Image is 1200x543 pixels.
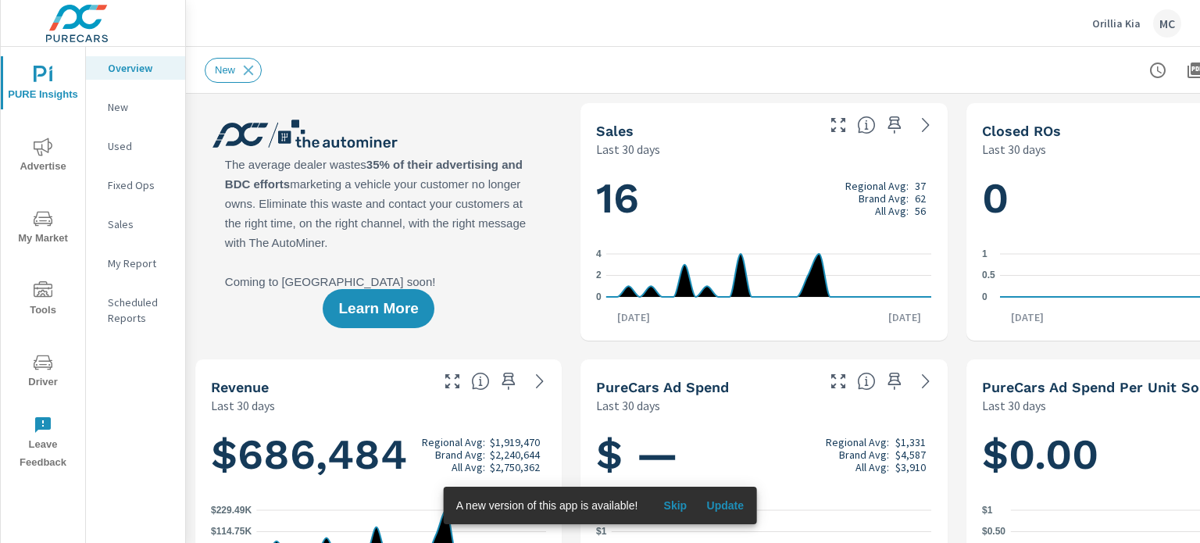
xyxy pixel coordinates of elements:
[982,396,1046,415] p: Last 30 days
[205,58,262,83] div: New
[877,309,932,325] p: [DATE]
[323,289,434,328] button: Learn More
[1153,9,1181,38] div: MC
[1,47,85,478] div: nav menu
[982,140,1046,159] p: Last 30 days
[490,436,540,448] p: $1,919,470
[108,177,173,193] p: Fixed Ops
[882,369,907,394] span: Save this to your personalized report
[211,505,252,516] text: $229.49K
[5,209,80,248] span: My Market
[596,140,660,159] p: Last 30 days
[1000,309,1055,325] p: [DATE]
[1092,16,1141,30] p: Orillia Kia
[882,113,907,138] span: Save this to your personalized report
[5,416,80,472] span: Leave Feedback
[5,138,80,176] span: Advertise
[490,461,540,473] p: $2,750,362
[596,270,602,281] text: 2
[86,213,185,236] div: Sales
[490,448,540,461] p: $2,240,644
[527,369,552,394] a: See more details in report
[596,527,607,538] text: $1
[859,192,909,205] p: Brand Avg:
[706,498,744,513] span: Update
[656,498,694,513] span: Skip
[86,252,185,275] div: My Report
[606,309,661,325] p: [DATE]
[915,180,926,192] p: 37
[338,302,418,316] span: Learn More
[108,138,173,154] p: Used
[982,291,987,302] text: 0
[826,436,889,448] p: Regional Avg:
[915,205,926,217] p: 56
[596,396,660,415] p: Last 30 days
[839,448,889,461] p: Brand Avg:
[650,493,700,518] button: Skip
[596,428,931,481] h1: $ —
[895,436,926,448] p: $1,331
[86,95,185,119] div: New
[86,134,185,158] div: Used
[108,99,173,115] p: New
[211,527,252,538] text: $114.75K
[86,56,185,80] div: Overview
[982,505,993,516] text: $1
[435,448,485,461] p: Brand Avg:
[913,113,938,138] a: See more details in report
[456,499,638,512] span: A new version of this app is available!
[915,192,926,205] p: 62
[700,493,750,518] button: Update
[596,123,634,139] h5: Sales
[875,205,909,217] p: All Avg:
[596,172,931,225] h1: 16
[108,60,173,76] p: Overview
[895,461,926,473] p: $3,910
[108,295,173,326] p: Scheduled Reports
[211,428,546,481] h1: $686,484
[596,379,729,395] h5: PureCars Ad Spend
[895,448,926,461] p: $4,587
[5,353,80,391] span: Driver
[86,173,185,197] div: Fixed Ops
[422,436,485,448] p: Regional Avg:
[982,123,1061,139] h5: Closed ROs
[5,281,80,320] span: Tools
[857,372,876,391] span: Total cost of media for all PureCars channels for the selected dealership group over the selected...
[826,369,851,394] button: Make Fullscreen
[982,527,1005,538] text: $0.50
[596,248,602,259] text: 4
[913,369,938,394] a: See more details in report
[108,216,173,232] p: Sales
[596,291,602,302] text: 0
[982,248,987,259] text: 1
[496,369,521,394] span: Save this to your personalized report
[826,113,851,138] button: Make Fullscreen
[5,66,80,104] span: PURE Insights
[452,461,485,473] p: All Avg:
[982,270,995,281] text: 0.5
[205,64,245,76] span: New
[855,461,889,473] p: All Avg:
[857,116,876,134] span: Number of vehicles sold by the dealership over the selected date range. [Source: This data is sou...
[440,369,465,394] button: Make Fullscreen
[86,291,185,330] div: Scheduled Reports
[845,180,909,192] p: Regional Avg:
[211,379,269,395] h5: Revenue
[108,255,173,271] p: My Report
[211,396,275,415] p: Last 30 days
